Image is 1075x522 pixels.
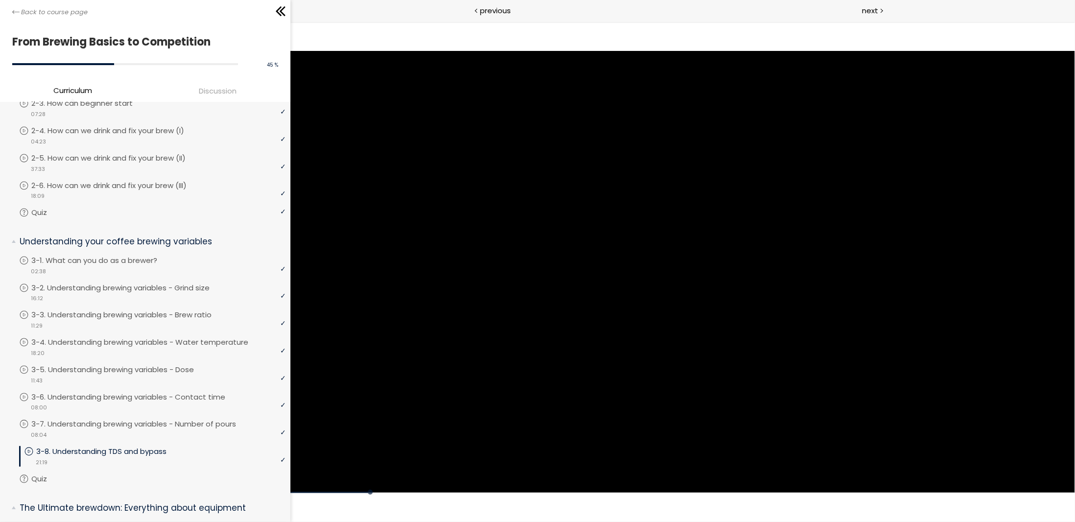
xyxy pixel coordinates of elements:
[31,309,231,320] p: 3-3. Understanding brewing variables - Brew ratio
[31,392,245,403] p: 3-6. Understanding brewing variables - Contact time
[31,419,256,429] p: 3-7. Understanding brewing variables - Number of pours
[31,364,214,375] p: 3-5. Understanding brewing variables - Dose
[31,98,152,109] p: 2-3. How can beginner start
[199,85,237,96] span: Discussion
[31,294,43,303] span: 16:12
[31,165,45,173] span: 37:33
[31,125,204,136] p: 2-4. How can we drink and fix your brew (I)
[20,502,278,514] p: The Ultimate brewdown: Everything about equipment
[31,153,205,164] p: 2-5. How can we drink and fix your brew (II)
[31,403,47,412] span: 08:00
[31,322,43,330] span: 11:29
[31,207,67,218] p: Quiz
[21,7,88,17] span: Back to course page
[36,458,48,467] span: 21:19
[31,267,46,276] span: 02:38
[31,283,229,293] p: 3-2. Understanding brewing variables - Grind size
[480,5,511,16] span: previous
[31,180,206,191] p: 2-6. How can we drink and fix your brew (III)
[53,85,92,96] span: Curriculum
[31,337,268,348] p: 3-4. Understanding brewing variables - Water temperature
[267,61,278,69] span: 45 %
[31,192,45,200] span: 18:09
[31,349,45,357] span: 18:20
[36,446,186,457] p: 3-8. Understanding TDS and bypass
[862,5,878,16] span: next
[31,474,67,484] p: Quiz
[31,431,47,439] span: 08:04
[12,33,273,51] h1: From Brewing Basics to Competition
[31,110,46,119] span: 07:28
[12,7,88,17] a: Back to course page
[31,377,43,385] span: 11:43
[31,138,46,146] span: 04:23
[31,255,177,266] p: 3-1. What can you do as a brewer?
[20,236,278,248] p: Understanding your coffee brewing variables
